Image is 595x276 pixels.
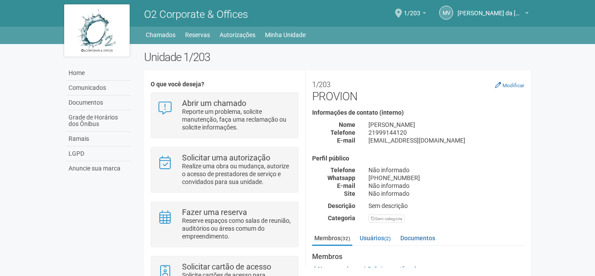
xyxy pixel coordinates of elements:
small: (2) [384,235,391,242]
a: Abrir um chamado Reporte um problema, solicite manutenção, faça uma reclamação ou solicite inform... [158,99,292,131]
strong: E-mail [337,182,355,189]
strong: Telefone [330,129,355,136]
strong: Categoria [328,215,355,221]
span: Marcus Vinicius da Silveira Costa [457,1,523,17]
h4: Perfil público [312,155,524,162]
div: [PERSON_NAME] [362,121,531,129]
div: [EMAIL_ADDRESS][DOMAIN_NAME] [362,136,531,144]
a: Solicitar cartões de acesso [362,266,440,273]
a: MV [439,6,453,20]
a: Modificar [495,82,524,89]
a: Documentos [66,95,131,110]
img: logo.jpg [64,4,130,57]
strong: E-mail [337,137,355,144]
a: Ramais [66,132,131,147]
strong: Abrir um chamado [182,99,246,108]
a: Solicitar uma autorização Realize uma obra ou mudança, autorize o acesso de prestadores de serviç... [158,154,292,186]
div: Sem descrição [362,202,531,210]
a: 1/203 [404,11,426,18]
span: O2 Corporate & Offices [144,8,248,20]
a: Fazer uma reserva Reserve espaços como salas de reunião, auditórios ou áreas comum do empreendime... [158,208,292,240]
strong: Fazer uma reserva [182,208,247,217]
h4: Informações de contato (interno) [312,109,524,116]
div: [PHONE_NUMBER] [362,174,531,182]
a: Reservas [185,29,210,41]
a: Usuários(2) [358,232,393,245]
div: 21999144120 [362,129,531,136]
strong: Site [344,190,355,197]
a: Autorizações [220,29,255,41]
strong: Solicitar uma autorização [182,153,270,162]
a: Chamados [146,29,175,41]
small: (32) [340,235,350,242]
span: 1/203 [404,1,420,17]
a: Comunicados [66,81,131,95]
a: Grade de Horários dos Ônibus [66,110,131,132]
strong: Solicitar cartão de acesso [182,262,271,271]
p: Reporte um problema, solicite manutenção, faça uma reclamação ou solicite informações. [182,108,292,131]
a: Anuncie sua marca [66,161,131,176]
a: Membros(32) [312,232,352,246]
div: Não informado [362,166,531,174]
p: Reserve espaços como salas de reunião, auditórios ou áreas comum do empreendimento. [182,217,292,240]
a: Minha Unidade [265,29,306,41]
strong: Descrição [328,202,355,209]
small: Modificar [502,82,524,89]
small: 1/203 [312,80,330,89]
a: Documentos [398,232,437,245]
h4: O que você deseja? [151,81,299,88]
h2: PROVION [312,77,524,103]
div: Sem categoria [368,215,405,223]
a: [PERSON_NAME] da [PERSON_NAME] [457,11,529,18]
a: Home [66,66,131,81]
div: Não informado [362,182,531,190]
strong: Nome [339,121,355,128]
a: LGPD [66,147,131,161]
p: Realize uma obra ou mudança, autorize o acesso de prestadores de serviço e convidados para sua un... [182,162,292,186]
h2: Unidade 1/203 [144,51,531,64]
strong: Whatsapp [327,174,355,181]
div: Não informado [362,190,531,198]
a: Novo membro [312,266,356,273]
strong: Telefone [330,167,355,174]
strong: Membros [312,253,524,261]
